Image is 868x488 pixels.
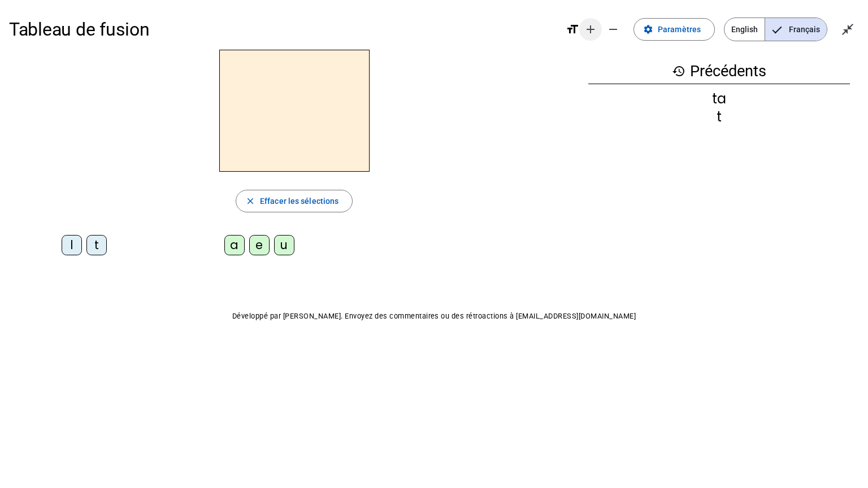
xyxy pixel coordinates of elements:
mat-icon: add [584,23,597,36]
mat-icon: close_fullscreen [841,23,854,36]
mat-icon: format_size [566,23,579,36]
button: Augmenter la taille de la police [579,18,602,41]
mat-button-toggle-group: Language selection [724,18,827,41]
span: Français [765,18,827,41]
div: t [588,110,850,124]
button: Quitter le plein écran [836,18,859,41]
span: English [724,18,765,41]
button: Paramètres [633,18,715,41]
h1: Tableau de fusion [9,11,557,47]
div: l [62,235,82,255]
mat-icon: history [672,64,685,78]
div: e [249,235,270,255]
mat-icon: remove [606,23,620,36]
span: Effacer les sélections [260,194,338,208]
div: t [86,235,107,255]
span: Paramètres [658,23,701,36]
div: u [274,235,294,255]
button: Diminuer la taille de la police [602,18,624,41]
h3: Précédents [588,59,850,84]
div: ta [588,92,850,106]
mat-icon: close [245,196,255,206]
p: Développé par [PERSON_NAME]. Envoyez des commentaires ou des rétroactions à [EMAIL_ADDRESS][DOMAI... [9,310,859,323]
button: Effacer les sélections [236,190,353,212]
div: a [224,235,245,255]
mat-icon: settings [643,24,653,34]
